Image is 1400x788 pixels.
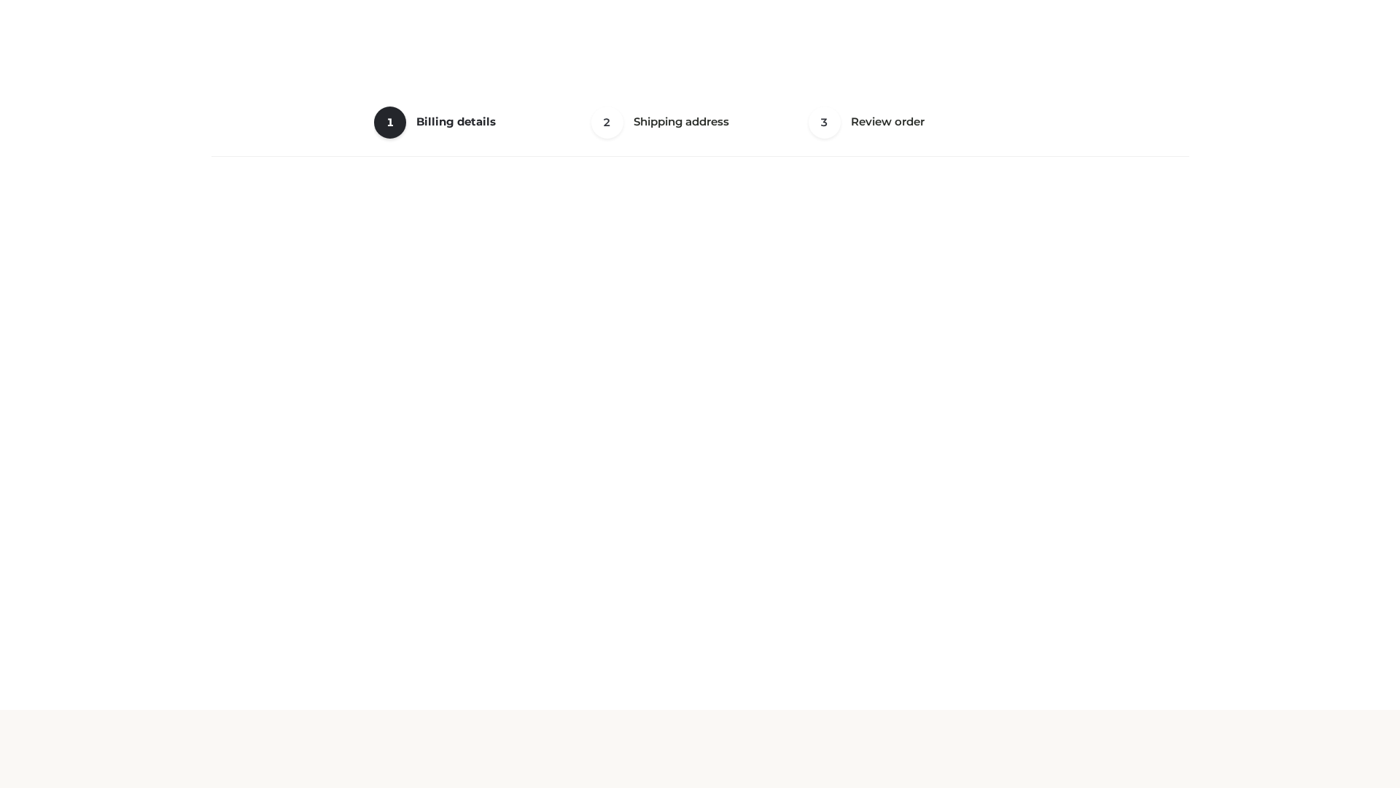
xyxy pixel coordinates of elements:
span: Billing details [416,115,496,128]
span: Review order [851,115,925,128]
span: 2 [591,107,623,139]
span: 3 [809,107,841,139]
span: Shipping address [634,115,729,128]
span: 1 [374,107,406,139]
